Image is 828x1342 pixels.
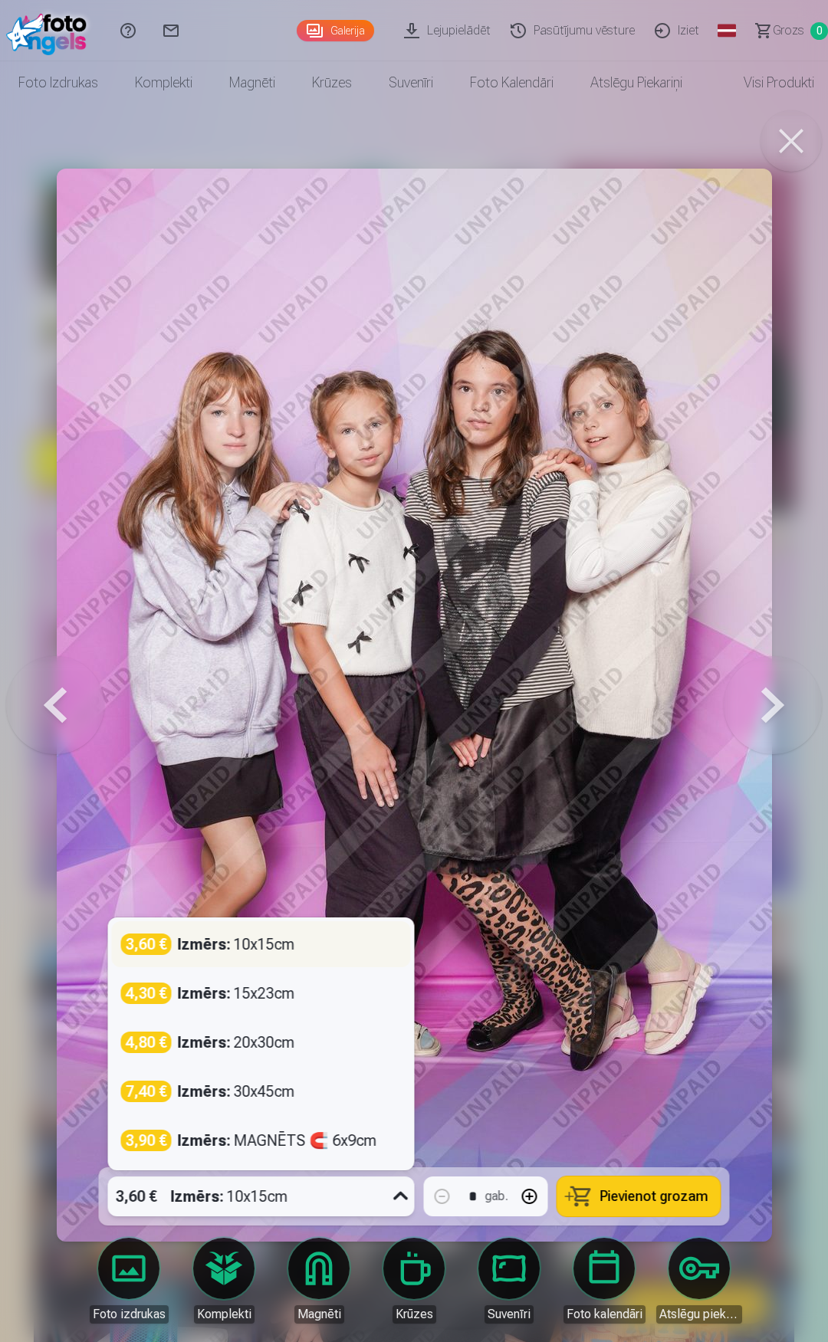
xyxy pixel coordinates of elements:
span: 0 [810,22,828,40]
div: 3,60 € [121,933,172,955]
a: Galerija [297,20,374,41]
div: Krūzes [393,1305,436,1324]
strong: Izmērs : [171,1186,224,1207]
a: Krūzes [371,1238,457,1324]
strong: Izmērs : [178,1081,231,1102]
div: Foto kalendāri [563,1305,646,1324]
div: 20x30cm [178,1032,295,1053]
div: 3,90 € [121,1130,172,1151]
div: Komplekti [194,1305,255,1324]
img: /fa1 [6,6,94,55]
a: Magnēti [211,61,294,104]
a: Foto kalendāri [452,61,572,104]
button: Pievienot grozam [557,1176,721,1216]
a: Foto izdrukas [86,1238,172,1324]
a: Krūzes [294,61,370,104]
strong: Izmērs : [178,1130,231,1151]
strong: Izmērs : [178,933,231,955]
a: Komplekti [181,1238,267,1324]
div: 3,60 € [108,1176,165,1216]
div: 4,30 € [121,983,172,1004]
a: Komplekti [117,61,211,104]
div: gab. [485,1187,508,1206]
div: 4,80 € [121,1032,172,1053]
div: 30x45cm [178,1081,295,1102]
strong: Izmērs : [178,1032,231,1053]
span: Grozs [773,21,804,40]
a: Atslēgu piekariņi [656,1238,742,1324]
span: Pievienot grozam [600,1189,708,1203]
a: Suvenīri [466,1238,552,1324]
strong: Izmērs : [178,983,231,1004]
div: Suvenīri [485,1305,534,1324]
div: Foto izdrukas [90,1305,169,1324]
a: Foto kalendāri [561,1238,647,1324]
div: 10x15cm [178,933,295,955]
a: Atslēgu piekariņi [572,61,701,104]
div: MAGNĒTS 🧲 6x9cm [178,1130,377,1151]
div: 15x23cm [178,983,295,1004]
div: 10x15cm [171,1176,288,1216]
a: Magnēti [276,1238,362,1324]
div: Magnēti [294,1305,344,1324]
a: Suvenīri [370,61,452,104]
div: Atslēgu piekariņi [656,1305,742,1324]
div: 7,40 € [121,1081,172,1102]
